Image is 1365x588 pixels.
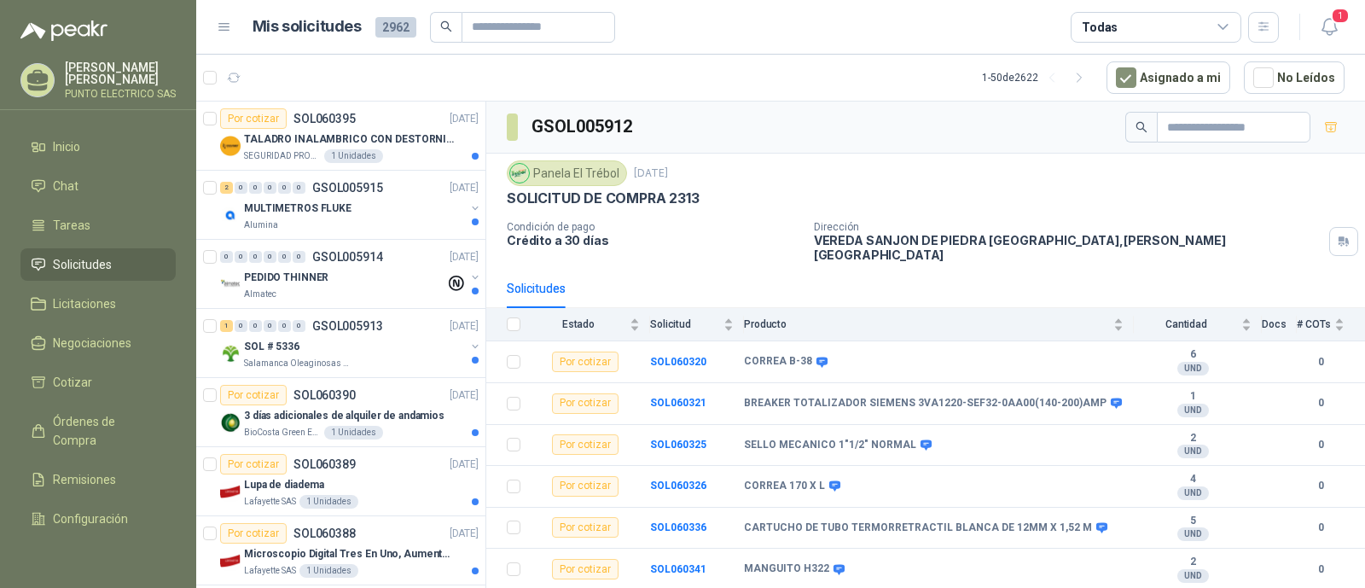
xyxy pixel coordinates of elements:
[299,564,358,578] div: 1 Unidades
[220,523,287,544] div: Por cotizar
[220,316,482,370] a: 1 0 0 0 0 0 GSOL005913[DATE] Company LogoSOL # 5336Salamanca Oleaginosas SAS
[220,550,241,571] img: Company Logo
[634,166,668,182] p: [DATE]
[650,308,744,341] th: Solicitud
[220,454,287,474] div: Por cotizar
[293,527,356,539] p: SOL060388
[196,378,485,447] a: Por cotizarSOL060390[DATE] Company Logo3 días adicionales de alquiler de andamiosBioCosta Green E...
[450,180,479,196] p: [DATE]
[244,426,321,440] p: BioCosta Green Energy S.A.S
[650,397,706,409] a: SOL060321
[220,178,482,232] a: 2 0 0 0 0 0 GSOL005915[DATE] Company LogoMULTIMETROS FLUKEAlumina
[450,457,479,473] p: [DATE]
[53,216,90,235] span: Tareas
[244,495,296,509] p: Lafayette SAS
[375,17,416,38] span: 2962
[264,182,276,194] div: 0
[450,111,479,127] p: [DATE]
[220,247,482,301] a: 0 0 0 0 0 0 GSOL005914[DATE] Company LogoPEDIDO THINNERAlmatec
[324,426,383,440] div: 1 Unidades
[312,320,383,332] p: GSOL005913
[744,521,1092,535] b: CARTUCHO DE TUBO TERMORRETRACTIL BLANCA DE 12MM X 1,52 M
[278,182,291,194] div: 0
[244,357,351,370] p: Salamanca Oleaginosas SAS
[1177,404,1209,417] div: UND
[650,563,706,575] a: SOL060341
[1297,562,1345,578] b: 0
[196,447,485,516] a: Por cotizarSOL060389[DATE] Company LogoLupa de diademaLafayette SAS1 Unidades
[1297,478,1345,494] b: 0
[1134,348,1252,362] b: 6
[744,439,916,452] b: SELLO MECANICO 1"1/2" NORMAL
[1134,515,1252,528] b: 5
[312,182,383,194] p: GSOL005915
[552,476,619,497] div: Por cotizar
[20,170,176,202] a: Chat
[650,439,706,451] a: SOL060325
[293,251,305,263] div: 0
[53,294,116,313] span: Licitaciones
[220,385,287,405] div: Por cotizar
[552,559,619,579] div: Por cotizar
[1297,395,1345,411] b: 0
[1177,569,1209,583] div: UND
[20,503,176,535] a: Configuración
[20,209,176,242] a: Tareas
[293,113,356,125] p: SOL060395
[1136,121,1147,133] span: search
[531,114,635,140] h3: GSOL005912
[1297,437,1345,453] b: 0
[450,387,479,404] p: [DATE]
[744,308,1134,341] th: Producto
[53,137,80,156] span: Inicio
[253,15,362,39] h1: Mis solicitudes
[1177,445,1209,458] div: UND
[20,366,176,399] a: Cotizar
[1082,18,1118,37] div: Todas
[1107,61,1230,94] button: Asignado a mi
[20,20,107,41] img: Logo peakr
[278,320,291,332] div: 0
[244,131,456,148] p: TALADRO INALAMBRICO CON DESTORNILLADOR DE ESTRIA
[293,182,305,194] div: 0
[507,160,627,186] div: Panela El Trébol
[650,356,706,368] b: SOL060320
[450,526,479,542] p: [DATE]
[20,131,176,163] a: Inicio
[744,355,812,369] b: CORREA B-38
[244,201,351,217] p: MULTIMETROS FLUKE
[244,218,278,232] p: Alumina
[220,136,241,156] img: Company Logo
[235,182,247,194] div: 0
[1297,520,1345,536] b: 0
[20,288,176,320] a: Licitaciones
[249,251,262,263] div: 0
[20,542,176,574] a: Manuales y ayuda
[1134,556,1252,569] b: 2
[53,177,78,195] span: Chat
[53,334,131,352] span: Negociaciones
[244,288,276,301] p: Almatec
[552,352,619,372] div: Por cotizar
[53,470,116,489] span: Remisiones
[235,251,247,263] div: 0
[196,102,485,171] a: Por cotizarSOL060395[DATE] Company LogoTALADRO INALAMBRICO CON DESTORNILLADOR DE ESTRIASEGURIDAD ...
[312,251,383,263] p: GSOL005914
[450,318,479,335] p: [DATE]
[1177,486,1209,500] div: UND
[53,373,92,392] span: Cotizar
[1134,473,1252,486] b: 4
[20,327,176,359] a: Negociaciones
[264,320,276,332] div: 0
[1331,8,1350,24] span: 1
[650,480,706,492] a: SOL060326
[293,458,356,470] p: SOL060389
[244,408,444,424] p: 3 días adicionales de alquiler de andamios
[1134,318,1238,330] span: Cantidad
[220,108,287,129] div: Por cotizar
[531,318,626,330] span: Estado
[249,320,262,332] div: 0
[293,320,305,332] div: 0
